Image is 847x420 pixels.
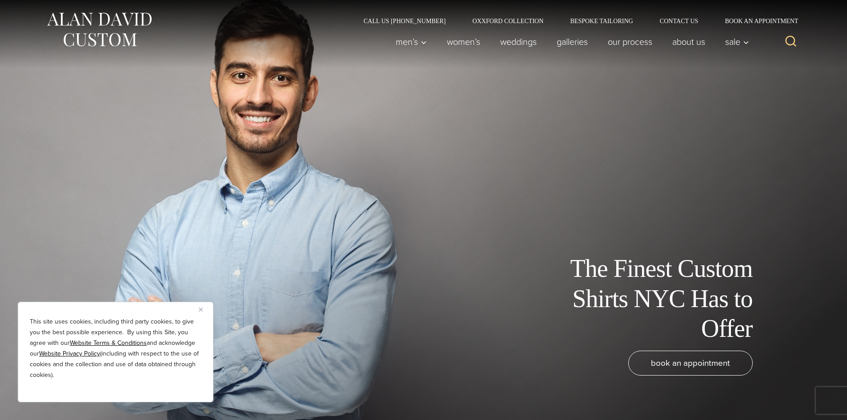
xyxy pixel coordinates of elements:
[662,33,715,51] a: About Us
[396,37,427,46] span: Men’s
[199,304,209,315] button: Close
[350,18,802,24] nav: Secondary Navigation
[628,351,753,376] a: book an appointment
[598,33,662,51] a: Our Process
[385,33,754,51] nav: Primary Navigation
[437,33,490,51] a: Women’s
[70,338,147,348] a: Website Terms & Conditions
[350,18,459,24] a: Call Us [PHONE_NUMBER]
[780,31,802,52] button: View Search Form
[651,356,730,369] span: book an appointment
[30,316,201,380] p: This site uses cookies, including third party cookies, to give you the best possible experience. ...
[546,33,598,51] a: Galleries
[711,18,801,24] a: Book an Appointment
[725,37,749,46] span: Sale
[646,18,712,24] a: Contact Us
[459,18,557,24] a: Oxxford Collection
[490,33,546,51] a: weddings
[39,349,100,358] a: Website Privacy Policy
[557,18,646,24] a: Bespoke Tailoring
[199,308,203,312] img: Close
[553,254,753,344] h1: The Finest Custom Shirts NYC Has to Offer
[46,10,153,49] img: Alan David Custom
